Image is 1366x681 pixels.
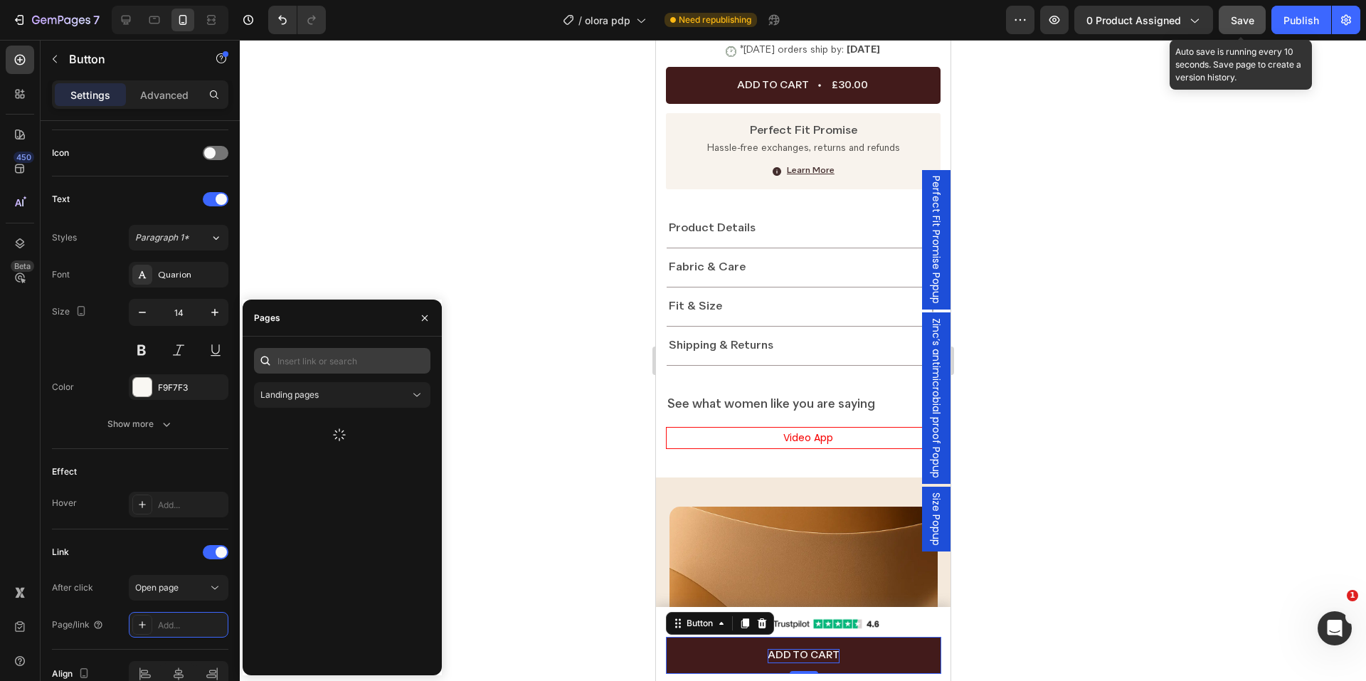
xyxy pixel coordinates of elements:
div: Page/link [52,618,104,631]
p: 7 [93,11,100,28]
div: Effect [52,465,77,478]
button: Show more [52,411,228,437]
div: F9F7F3 [158,381,225,394]
span: Save [1231,14,1254,26]
span: Paragraph 1* [135,231,189,244]
div: Add... [158,619,225,632]
div: Show more [107,417,174,431]
iframe: Design area [656,40,951,681]
button: Landing pages [254,382,430,408]
button: Paragraph 1* [129,225,228,250]
div: Quarion [158,269,225,282]
button: Save [1219,6,1266,34]
span: Landing pages [260,389,319,400]
div: Beta [11,260,34,272]
button: Publish [1271,6,1331,34]
p: Button [69,51,190,68]
div: Publish [1283,13,1319,28]
button: 7 [6,6,106,34]
div: Icon [52,147,69,159]
div: After click [52,581,93,594]
div: Pages [254,312,280,324]
span: olora pdp [585,13,630,28]
div: Link [52,546,69,559]
div: Hover [52,497,77,510]
span: 1 [1347,590,1358,601]
span: Need republishing [679,14,751,26]
div: Color [52,381,74,394]
div: Text [52,193,70,206]
span: 0 product assigned [1086,13,1181,28]
div: Size [52,302,90,322]
div: Font [52,268,70,281]
span: / [578,13,582,28]
div: Add... [158,499,225,512]
input: Insert link or search [254,348,430,374]
p: Advanced [140,88,189,102]
button: Open page [129,575,228,601]
button: 0 product assigned [1074,6,1213,34]
div: Undo/Redo [268,6,326,34]
div: 450 [14,152,34,163]
p: Settings [70,88,110,102]
span: Open page [135,582,179,593]
iframe: Intercom live chat [1318,611,1352,645]
div: Styles [52,231,77,244]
